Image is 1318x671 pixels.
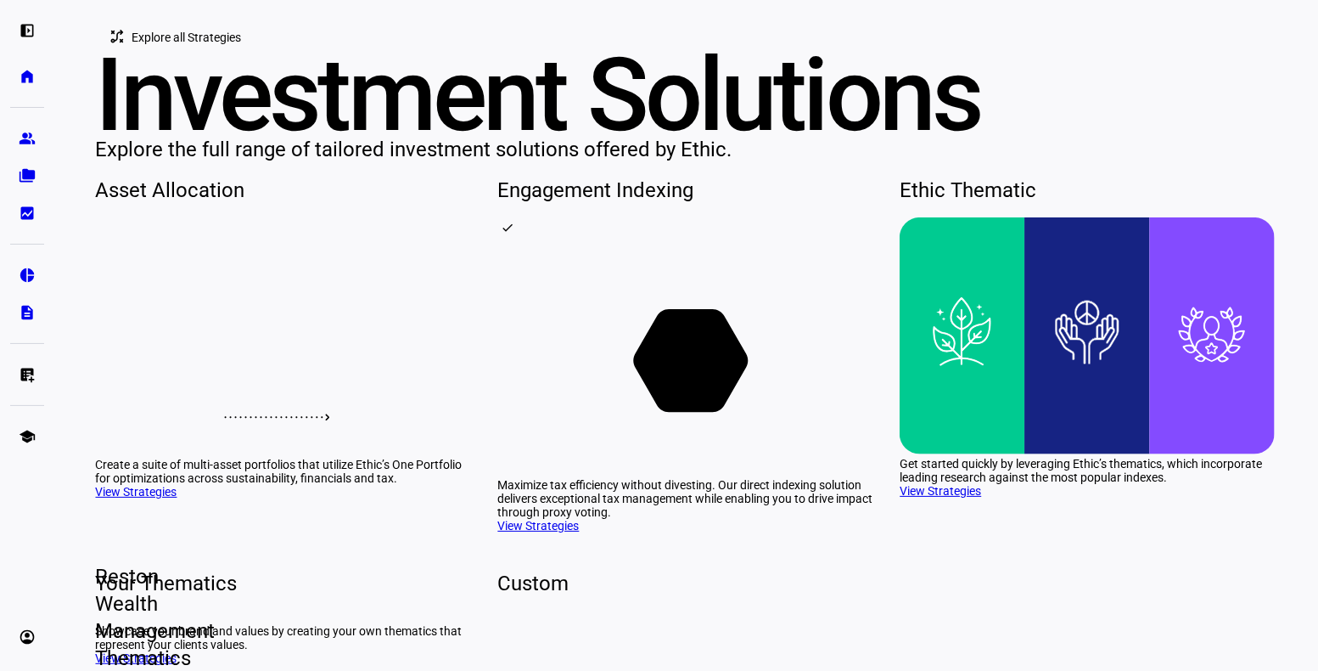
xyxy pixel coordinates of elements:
eth-mat-symbol: bid_landscape [19,205,36,222]
a: View Strategies [96,485,177,499]
eth-mat-symbol: list_alt_add [19,366,36,383]
eth-mat-symbol: group [19,130,36,147]
mat-icon: tactic [109,28,126,45]
eth-mat-symbol: home [19,68,36,85]
div: Showcase your brand and values by creating your own thematics that represent your clients values. [96,624,471,651]
div: Investment Solutions [96,54,1277,136]
eth-mat-symbol: account_circle [19,629,36,646]
div: Asset Allocation [96,177,471,204]
eth-mat-symbol: school [19,428,36,445]
a: group [10,121,44,155]
a: description [10,296,44,330]
eth-mat-symbol: pie_chart [19,267,36,284]
div: Engagement Indexing [497,177,872,204]
a: home [10,59,44,93]
div: Get started quickly by leveraging Ethic’s thematics, which incorporate leading research against t... [900,457,1275,484]
a: folder_copy [10,159,44,193]
div: Create a suite of multi-asset portfolios that utilize Ethic’s One Portfolio for optimizations acr... [96,458,471,485]
div: Maximize tax efficiency without divesting. Our direct indexing solution delivers exceptional tax ... [497,478,872,519]
eth-mat-symbol: description [19,304,36,321]
mat-icon: check [501,221,514,234]
button: Explore all Strategies [96,20,262,54]
div: Ethic Thematic [900,177,1275,204]
eth-mat-symbol: folder_copy [19,167,36,184]
a: View Strategies [497,519,579,533]
div: Your Thematics [96,570,471,597]
div: Custom [497,570,872,597]
div: Explore the full range of tailored investment solutions offered by Ethic. [96,136,1277,163]
a: pie_chart [10,258,44,292]
span: Explore all Strategies [132,20,242,54]
a: bid_landscape [10,196,44,230]
eth-mat-symbol: left_panel_open [19,22,36,39]
a: View Strategies [900,484,981,498]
